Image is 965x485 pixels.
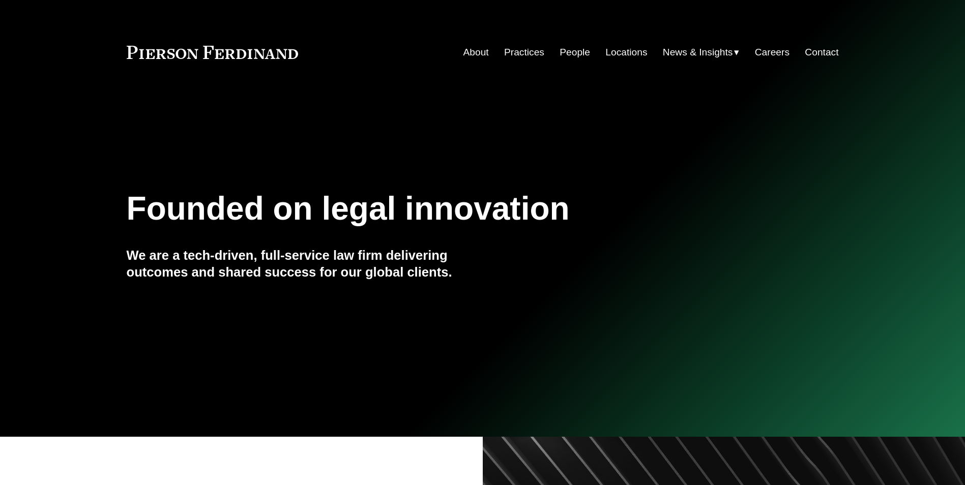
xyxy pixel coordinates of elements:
a: Contact [805,43,838,62]
a: Locations [605,43,647,62]
h1: Founded on legal innovation [127,190,720,227]
a: folder dropdown [663,43,740,62]
a: Practices [504,43,544,62]
h4: We are a tech-driven, full-service law firm delivering outcomes and shared success for our global... [127,247,483,280]
a: About [463,43,489,62]
span: News & Insights [663,44,733,62]
a: Careers [755,43,789,62]
a: People [560,43,590,62]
